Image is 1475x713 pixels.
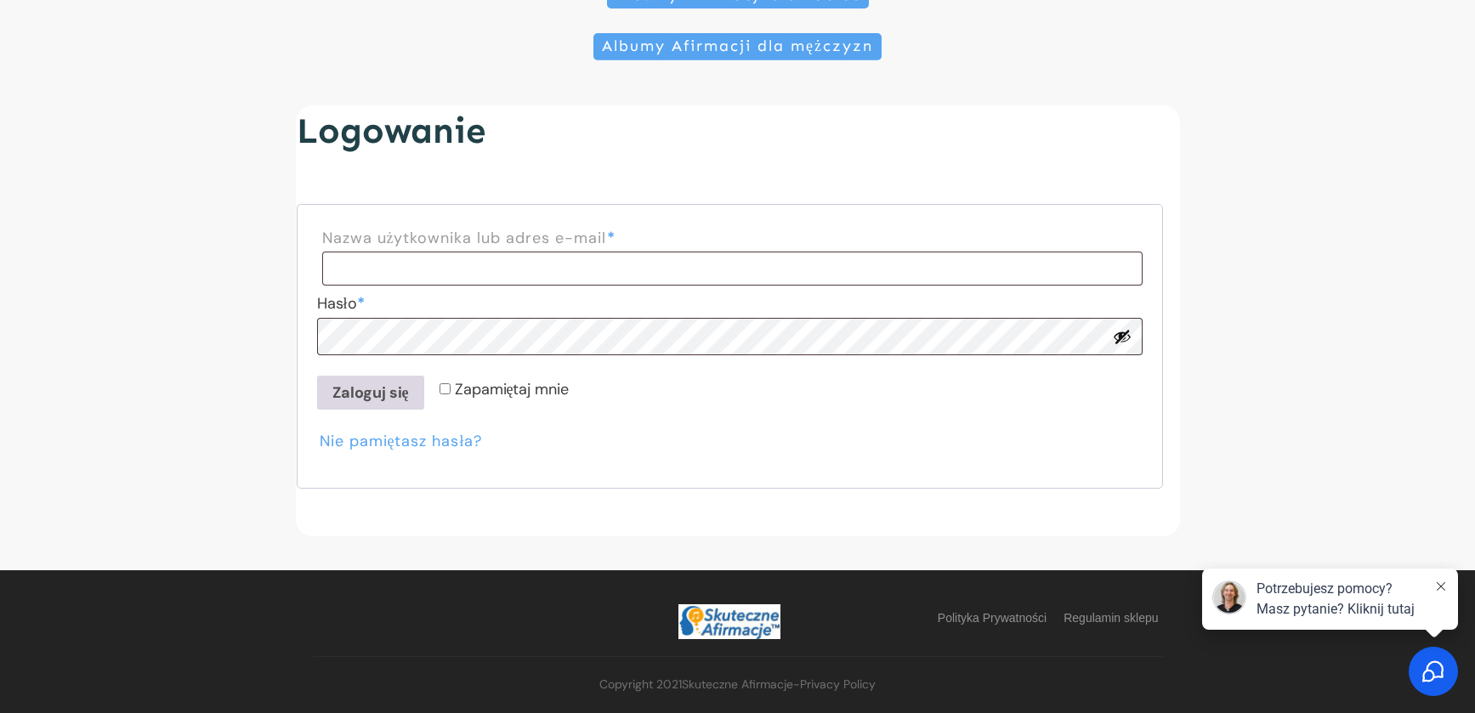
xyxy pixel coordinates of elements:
a: Polityka Prywatności [938,606,1047,630]
a: Albumy Afirmacji dla mężczyzn [593,33,882,60]
a: Regulamin sklepu [1064,606,1158,630]
label: Hasło [317,290,1143,317]
button: Pokaż hasło [1113,327,1132,346]
span: Zapamiętaj mnie [455,379,570,399]
p: Copyright 2021 - [314,674,1162,695]
button: Zaloguj się [317,376,424,410]
span: Albumy Afirmacji dla mężczyzn [602,37,873,56]
label: Nazwa użytkownika lub adres e-mail [322,224,1143,252]
h2: Logowanie [297,106,1163,173]
a: Privacy Policy [800,676,876,692]
span: Skuteczne Afirmacje [682,676,793,692]
a: Nie pamiętasz hasła? [320,431,483,451]
input: Zapamiętaj mnie [440,383,451,394]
